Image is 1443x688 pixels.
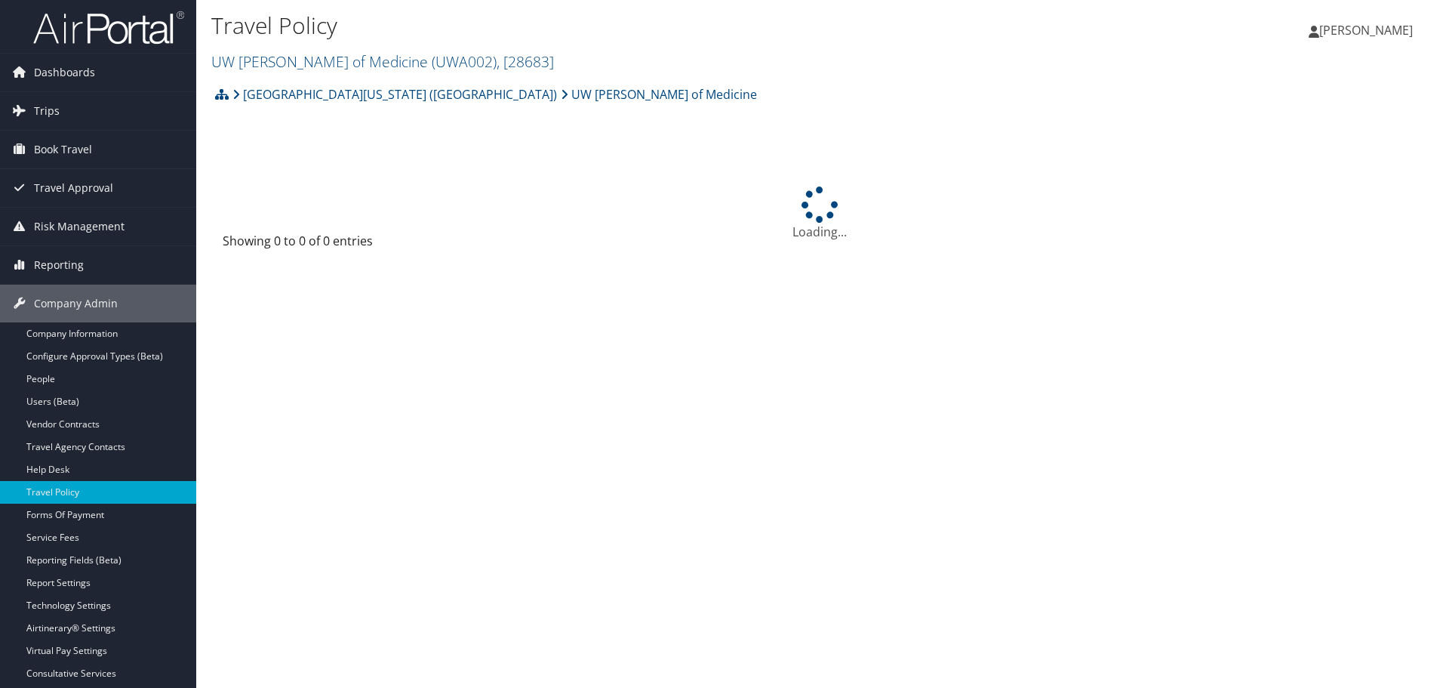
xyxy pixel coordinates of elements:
[34,246,84,284] span: Reporting
[211,51,554,72] a: UW [PERSON_NAME] of Medicine
[34,208,125,245] span: Risk Management
[34,54,95,91] span: Dashboards
[223,232,504,258] div: Showing 0 to 0 of 0 entries
[561,79,757,110] a: UW [PERSON_NAME] of Medicine
[1309,8,1428,53] a: [PERSON_NAME]
[34,92,60,130] span: Trips
[34,131,92,168] span: Book Travel
[432,51,497,72] span: ( UWA002 )
[34,169,113,207] span: Travel Approval
[34,285,118,322] span: Company Admin
[497,51,554,72] span: , [ 28683 ]
[232,79,557,110] a: [GEOGRAPHIC_DATA][US_STATE] ([GEOGRAPHIC_DATA])
[211,10,1023,42] h1: Travel Policy
[1319,22,1413,39] span: [PERSON_NAME]
[33,10,184,45] img: airportal-logo.png
[211,187,1428,241] div: Loading...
